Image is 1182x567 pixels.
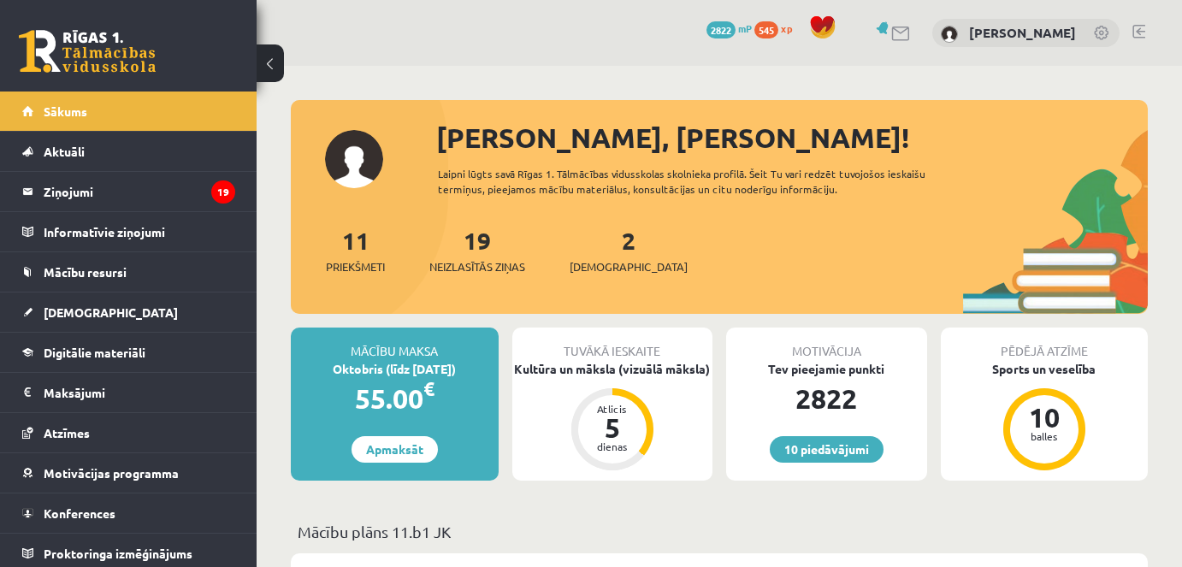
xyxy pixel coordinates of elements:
a: Apmaksāt [352,436,438,463]
a: Konferences [22,493,235,533]
a: Sports un veselība 10 balles [941,360,1149,473]
i: 19 [211,180,235,204]
a: Ziņojumi19 [22,172,235,211]
a: 10 piedāvājumi [770,436,884,463]
div: Oktobris (līdz [DATE]) [291,360,499,378]
a: Maksājumi [22,373,235,412]
span: 2822 [706,21,736,38]
span: [DEMOGRAPHIC_DATA] [570,258,688,275]
span: Motivācijas programma [44,465,179,481]
span: Digitālie materiāli [44,345,145,360]
div: 2822 [726,378,927,419]
div: dienas [587,441,638,452]
div: Tuvākā ieskaite [512,328,713,360]
span: 545 [754,21,778,38]
a: Sākums [22,92,235,131]
p: Mācību plāns 11.b1 JK [298,520,1141,543]
span: mP [738,21,752,35]
div: Pēdējā atzīme [941,328,1149,360]
a: Motivācijas programma [22,453,235,493]
span: Neizlasītās ziņas [429,258,525,275]
legend: Maksājumi [44,373,235,412]
div: Atlicis [587,404,638,414]
legend: Informatīvie ziņojumi [44,212,235,251]
img: Kristiāns Dambītis [941,26,958,43]
span: xp [781,21,792,35]
a: Digitālie materiāli [22,333,235,372]
span: Konferences [44,505,115,521]
span: Aktuāli [44,144,85,159]
a: Rīgas 1. Tālmācības vidusskola [19,30,156,73]
a: 11Priekšmeti [326,225,385,275]
a: Kultūra un māksla (vizuālā māksla) Atlicis 5 dienas [512,360,713,473]
a: [PERSON_NAME] [969,24,1076,41]
a: 2822 mP [706,21,752,35]
a: 19Neizlasītās ziņas [429,225,525,275]
span: Atzīmes [44,425,90,440]
div: balles [1019,431,1070,441]
a: Aktuāli [22,132,235,171]
a: Atzīmes [22,413,235,452]
a: 545 xp [754,21,801,35]
div: 10 [1019,404,1070,431]
span: Proktoringa izmēģinājums [44,546,192,561]
legend: Ziņojumi [44,172,235,211]
div: Tev pieejamie punkti [726,360,927,378]
div: Kultūra un māksla (vizuālā māksla) [512,360,713,378]
a: [DEMOGRAPHIC_DATA] [22,292,235,332]
a: 2[DEMOGRAPHIC_DATA] [570,225,688,275]
span: € [423,376,434,401]
span: Sākums [44,103,87,119]
div: [PERSON_NAME], [PERSON_NAME]! [436,117,1148,158]
div: Mācību maksa [291,328,499,360]
div: Laipni lūgts savā Rīgas 1. Tālmācības vidusskolas skolnieka profilā. Šeit Tu vari redzēt tuvojošo... [438,166,952,197]
div: Sports un veselība [941,360,1149,378]
span: Priekšmeti [326,258,385,275]
div: Motivācija [726,328,927,360]
span: [DEMOGRAPHIC_DATA] [44,304,178,320]
a: Mācību resursi [22,252,235,292]
a: Informatīvie ziņojumi [22,212,235,251]
div: 55.00 [291,378,499,419]
div: 5 [587,414,638,441]
span: Mācību resursi [44,264,127,280]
